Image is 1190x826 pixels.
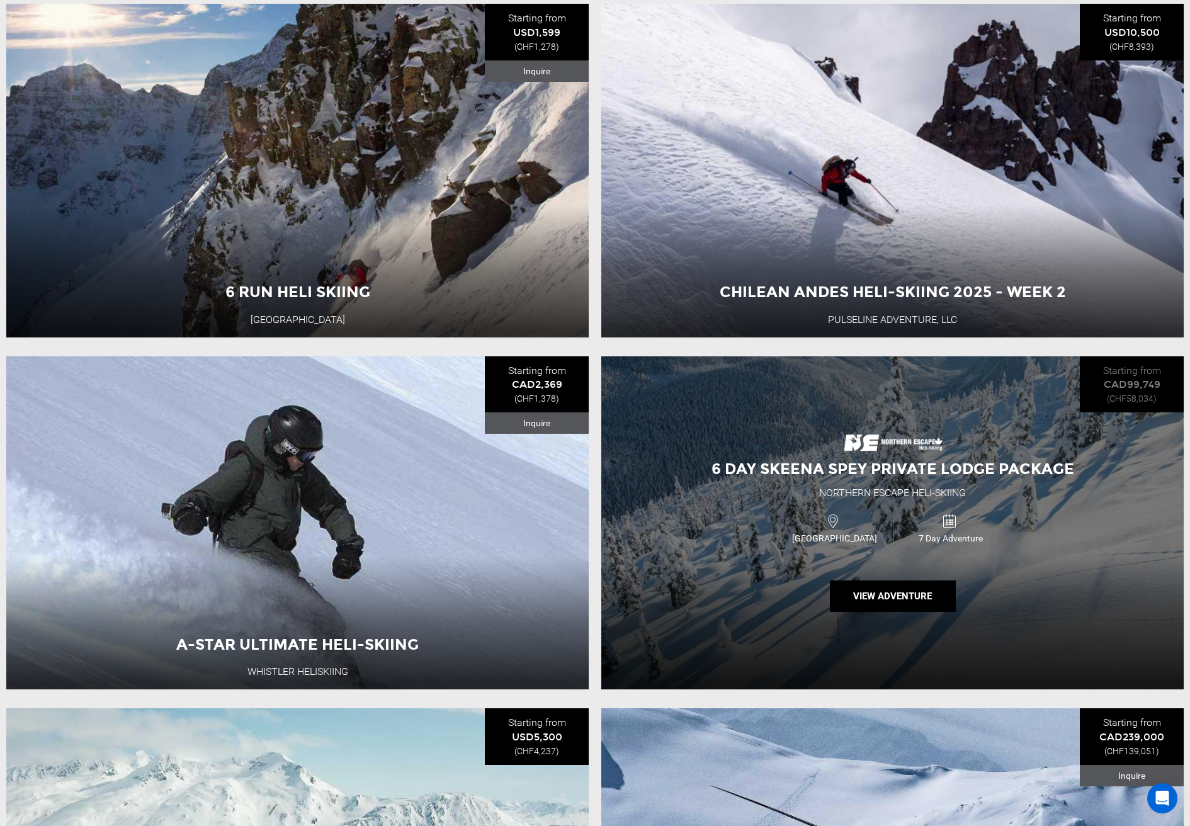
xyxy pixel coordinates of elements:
div: Northern Escape Heli-Skiing [819,486,966,501]
span: 6 Day Skeena Spey Private Lodge Package [711,460,1074,478]
span: 7 Day Adventure [893,532,1009,545]
img: images [842,424,943,452]
span: [GEOGRAPHIC_DATA] [776,532,893,545]
button: View Adventure [830,580,956,612]
div: Open Intercom Messenger [1147,783,1177,813]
